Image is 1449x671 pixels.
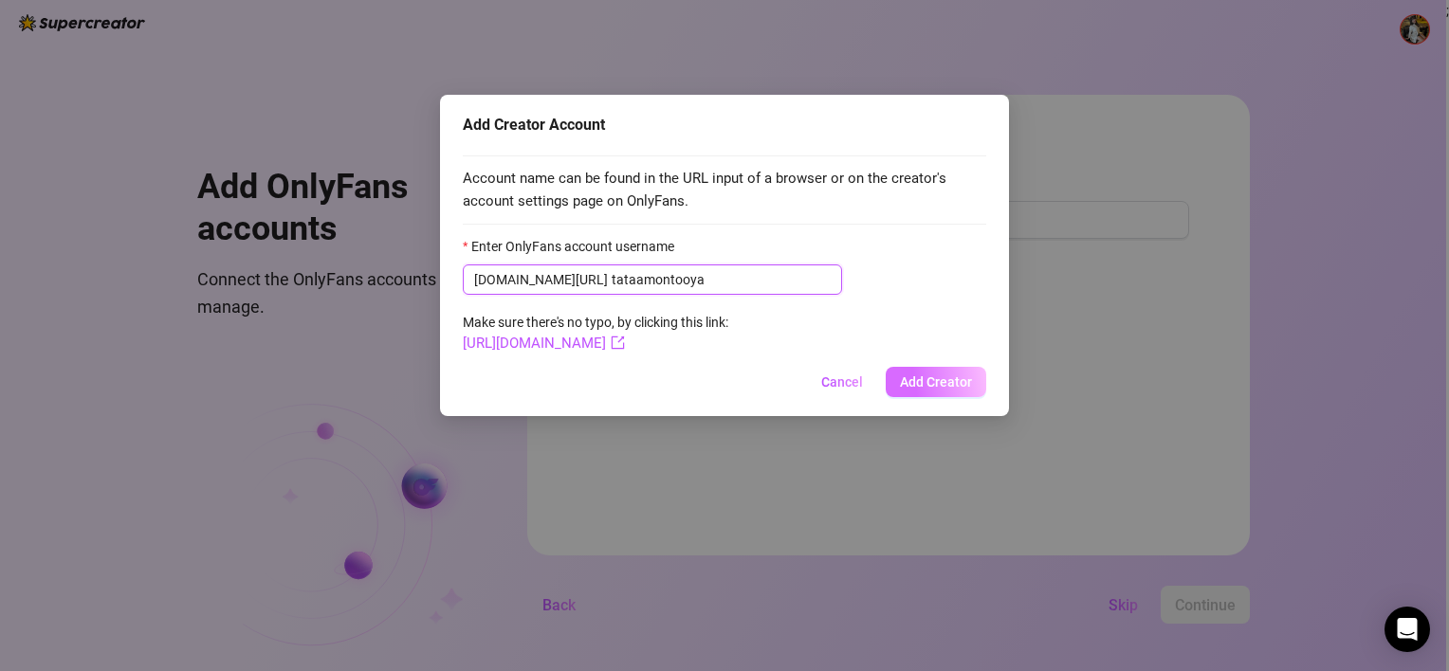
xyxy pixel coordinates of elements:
span: [DOMAIN_NAME][URL] [474,269,608,290]
button: Add Creator [886,367,986,397]
input: Enter OnlyFans account username [612,269,831,290]
span: Add Creator [900,374,972,390]
label: Enter OnlyFans account username [463,236,687,257]
a: [URL][DOMAIN_NAME]export [463,335,625,352]
button: Cancel [806,367,878,397]
div: Add Creator Account [463,114,986,136]
span: Account name can be found in the URL input of a browser or on the creator's account settings page... [463,168,986,212]
span: export [611,335,625,350]
div: Open Intercom Messenger [1385,607,1430,652]
span: Cancel [821,374,863,390]
span: Make sure there's no typo, by clicking this link: [463,315,728,351]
